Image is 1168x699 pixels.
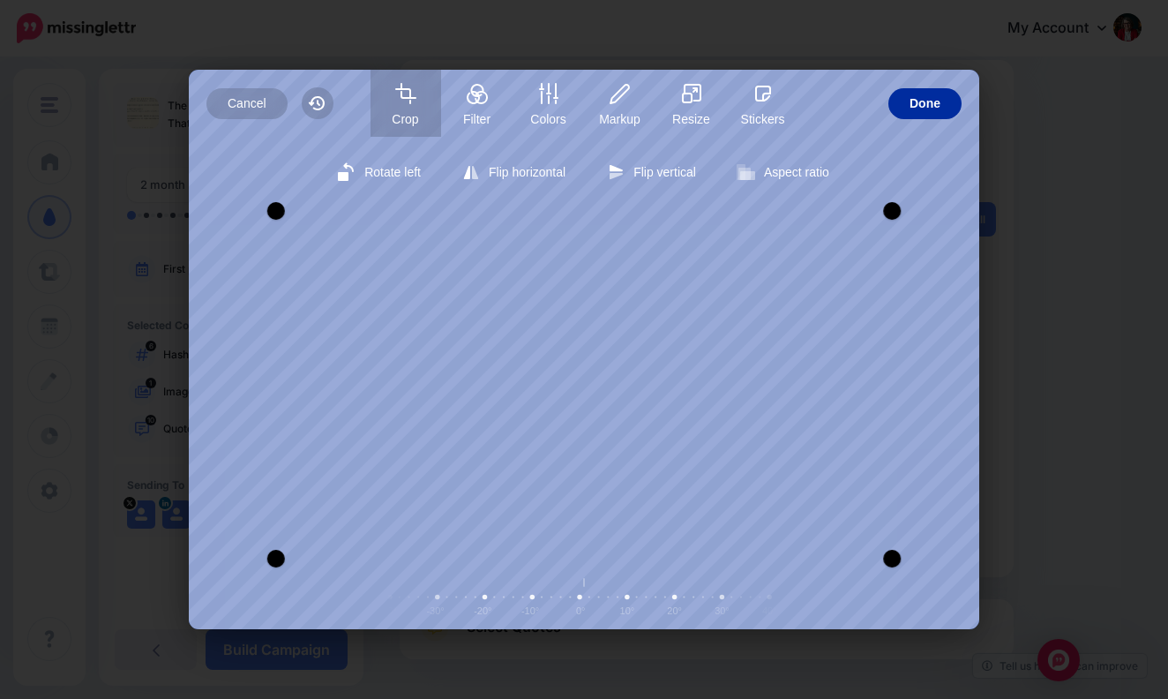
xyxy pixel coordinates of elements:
span: Aspect ratio [764,165,829,179]
button: Flip vertical [597,154,707,190]
button: Filter [442,70,513,137]
button: Center rotation [573,576,595,592]
span: Resize [656,112,727,126]
span: Cancel [228,88,266,119]
span: Crop [371,112,441,126]
button: Done [888,88,962,119]
span: Flip vertical [633,165,696,179]
span: Stickers [728,112,798,126]
button: Resize [656,70,727,137]
button: Crop [371,70,441,137]
button: Stickers [728,70,798,137]
button: Flip horizontal [453,154,576,190]
span: Center rotation [573,576,609,601]
span: Done [910,88,940,119]
button: Cancel [206,88,288,119]
button: Markup [585,70,655,137]
button: Aspect ratio [728,154,840,190]
span: Filter [442,112,513,126]
button: Colors [513,70,584,137]
span: Rotate left [364,165,421,179]
span: Colors [513,112,584,126]
span: Markup [585,112,655,126]
button: Rotate left [328,154,431,190]
span: Flip horizontal [489,165,565,179]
